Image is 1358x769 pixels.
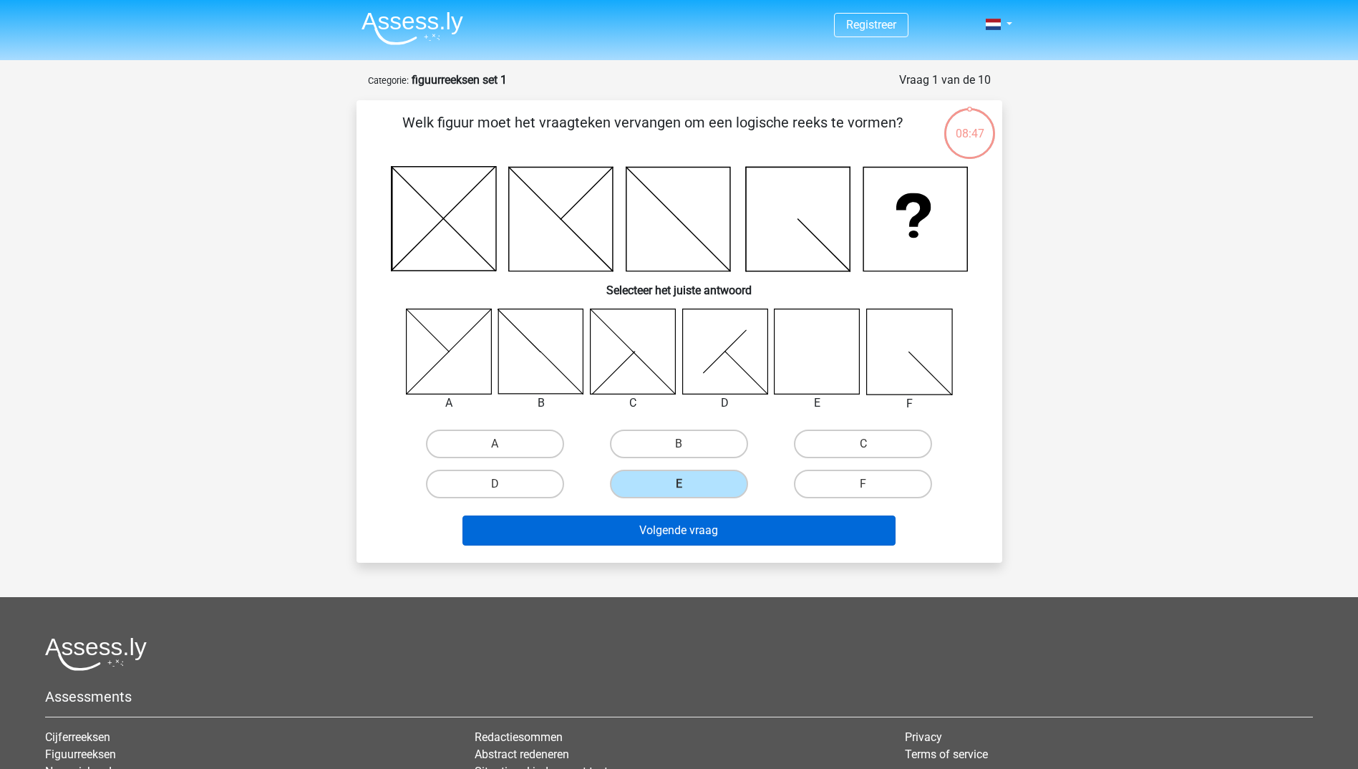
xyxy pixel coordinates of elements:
[855,395,964,412] div: F
[905,730,942,744] a: Privacy
[462,516,896,546] button: Volgende vraag
[412,73,507,87] strong: figuurreeksen set 1
[846,18,896,32] a: Registreer
[671,395,780,412] div: D
[899,72,991,89] div: Vraag 1 van de 10
[579,395,687,412] div: C
[610,430,748,458] label: B
[368,75,409,86] small: Categorie:
[379,112,926,155] p: Welk figuur moet het vraagteken vervangen om een logische reeks te vormen?
[794,430,932,458] label: C
[45,637,147,671] img: Assessly logo
[905,748,988,761] a: Terms of service
[45,748,116,761] a: Figuurreeksen
[45,688,1313,705] h5: Assessments
[475,730,563,744] a: Redactiesommen
[487,395,595,412] div: B
[943,107,996,142] div: 08:47
[362,11,463,45] img: Assessly
[794,470,932,498] label: F
[610,470,748,498] label: E
[763,395,871,412] div: E
[426,430,564,458] label: A
[475,748,569,761] a: Abstract redeneren
[395,395,503,412] div: A
[426,470,564,498] label: D
[379,272,979,297] h6: Selecteer het juiste antwoord
[45,730,110,744] a: Cijferreeksen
